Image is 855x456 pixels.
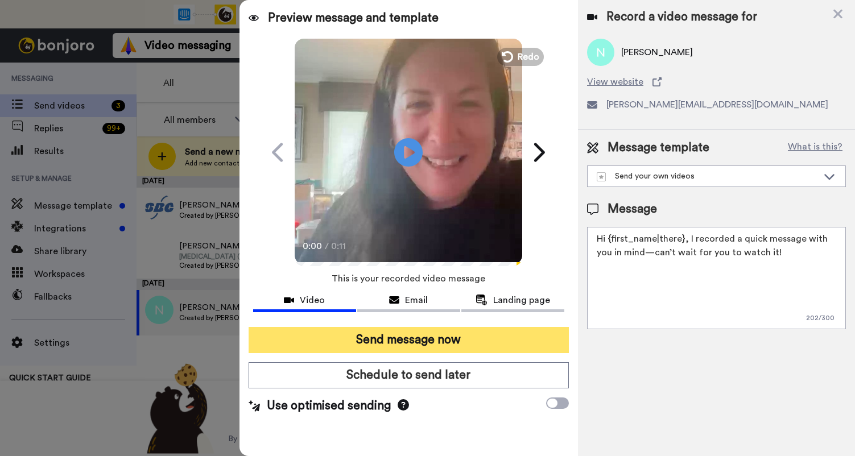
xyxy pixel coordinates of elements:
[300,293,325,307] span: Video
[303,239,323,253] span: 0:00
[331,239,351,253] span: 0:11
[587,227,846,329] textarea: Hi {first_name|there}, I recorded a quick message with you in mind—can’t wait for you to watch it!
[267,397,391,414] span: Use optimised sending
[493,293,550,307] span: Landing page
[597,172,606,181] img: demo-template.svg
[325,239,329,253] span: /
[784,139,846,156] button: What is this?
[608,139,709,156] span: Message template
[597,171,818,182] div: Send your own videos
[332,266,485,291] span: This is your recorded video message
[405,293,428,307] span: Email
[249,327,569,353] button: Send message now
[249,362,569,388] button: Schedule to send later
[608,201,657,218] span: Message
[606,98,828,111] span: [PERSON_NAME][EMAIL_ADDRESS][DOMAIN_NAME]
